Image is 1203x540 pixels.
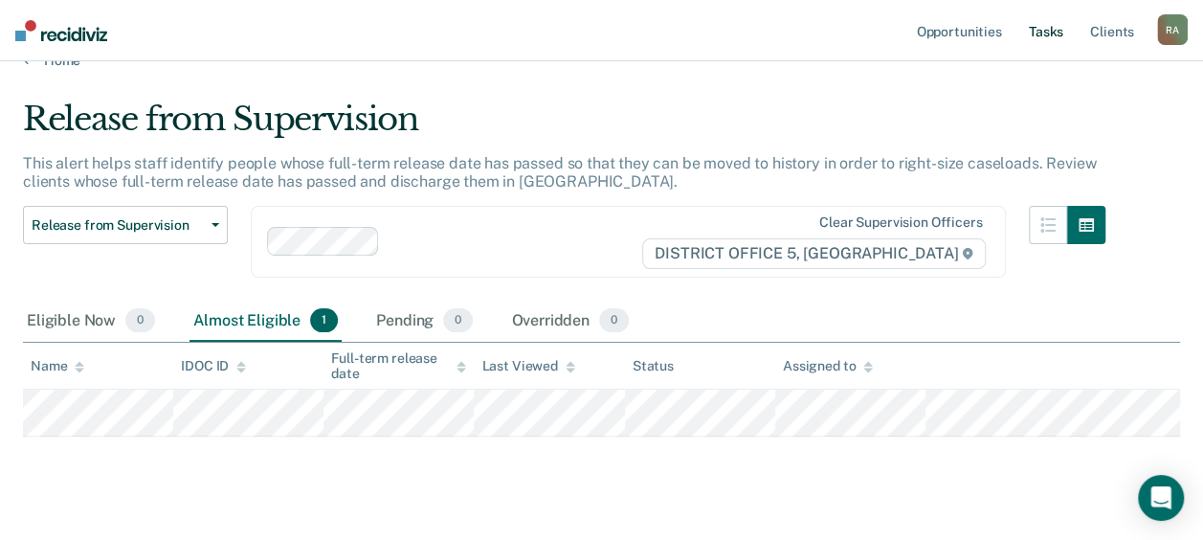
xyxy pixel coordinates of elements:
div: R A [1157,14,1188,45]
span: 1 [310,308,338,333]
img: Recidiviz [15,20,107,41]
div: Name [31,358,84,374]
button: RA [1157,14,1188,45]
span: 0 [443,308,473,333]
div: Eligible Now0 [23,301,159,343]
p: This alert helps staff identify people whose full-term release date has passed so that they can b... [23,154,1096,191]
span: DISTRICT OFFICE 5, [GEOGRAPHIC_DATA] [642,238,986,269]
button: Release from Supervision [23,206,228,244]
div: Assigned to [783,358,873,374]
span: Release from Supervision [32,217,204,234]
div: IDOC ID [181,358,246,374]
div: Almost Eligible1 [189,301,342,343]
div: Overridden0 [507,301,633,343]
div: Full-term release date [331,350,466,383]
div: Pending0 [372,301,477,343]
div: Clear supervision officers [819,214,982,231]
span: 0 [125,308,155,333]
div: Status [633,358,674,374]
div: Open Intercom Messenger [1138,475,1184,521]
div: Release from Supervision [23,100,1105,154]
div: Last Viewed [481,358,574,374]
span: 0 [599,308,629,333]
